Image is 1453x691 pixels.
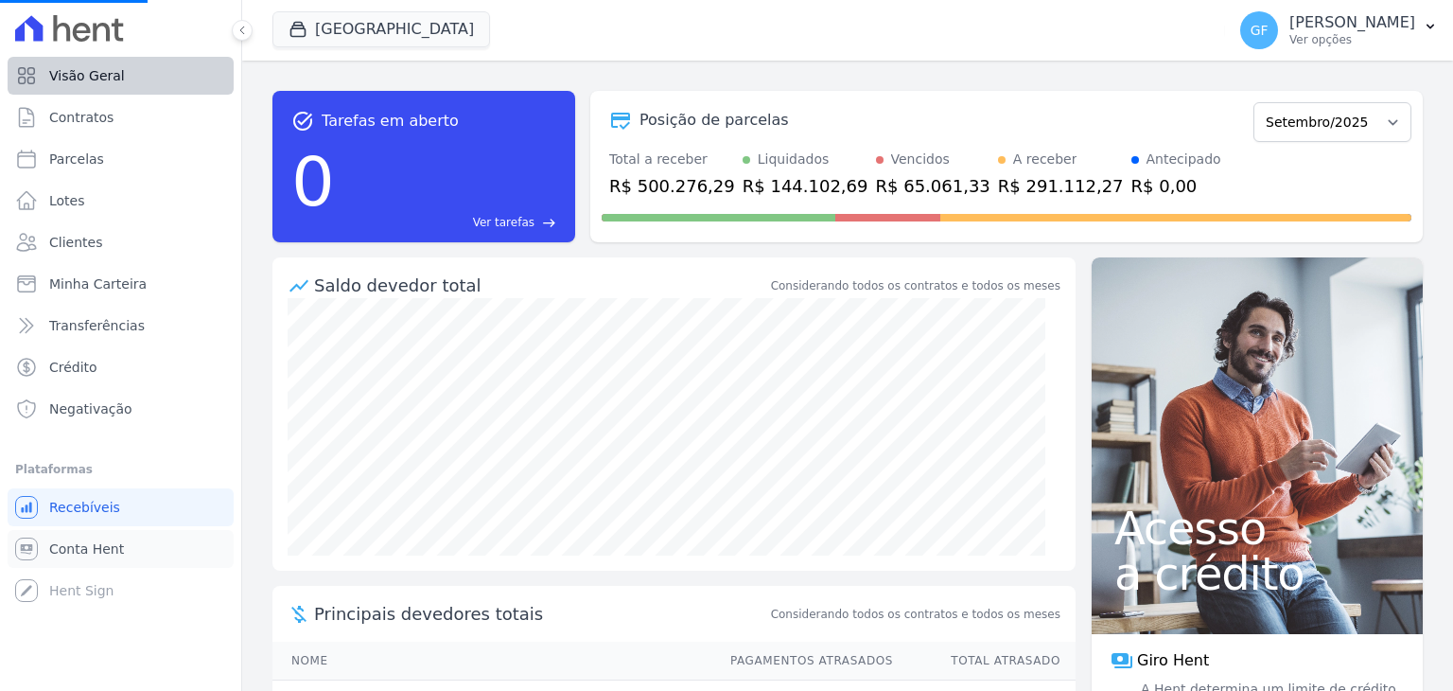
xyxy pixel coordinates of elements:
div: Vencidos [891,150,950,169]
a: Crédito [8,348,234,386]
a: Negativação [8,390,234,428]
span: task_alt [291,110,314,133]
a: Conta Hent [8,530,234,568]
div: R$ 0,00 [1131,173,1221,199]
div: Posição de parcelas [639,109,789,132]
a: Clientes [8,223,234,261]
span: Recebíveis [49,498,120,517]
span: Minha Carteira [49,275,147,293]
span: Principais devedores totais [314,601,767,627]
a: Lotes [8,182,234,220]
div: R$ 144.102,69 [743,173,868,199]
div: Antecipado [1147,150,1221,169]
a: Minha Carteira [8,265,234,303]
span: GF [1251,24,1269,37]
span: Lotes [49,191,85,210]
div: A receber [1013,150,1077,169]
button: [GEOGRAPHIC_DATA] [272,11,490,47]
div: Liquidados [758,150,830,169]
span: Transferências [49,316,145,335]
th: Total Atrasado [894,642,1076,681]
span: a crédito [1114,551,1400,596]
span: Conta Hent [49,540,124,558]
div: Total a receber [609,150,735,169]
div: 0 [291,133,335,231]
p: [PERSON_NAME] [1289,13,1415,32]
span: Considerando todos os contratos e todos os meses [771,606,1060,623]
span: Tarefas em aberto [322,110,459,133]
span: Visão Geral [49,66,125,85]
button: GF [PERSON_NAME] Ver opções [1225,4,1453,57]
a: Contratos [8,98,234,136]
div: Saldo devedor total [314,273,767,298]
span: Negativação [49,399,132,418]
span: Clientes [49,233,102,252]
a: Transferências [8,307,234,345]
span: Giro Hent [1137,649,1209,672]
th: Nome [272,642,712,681]
div: Plataformas [15,458,226,481]
th: Pagamentos Atrasados [712,642,894,681]
div: R$ 291.112,27 [998,173,1124,199]
a: Parcelas [8,140,234,178]
span: Ver tarefas [473,214,534,231]
a: Visão Geral [8,57,234,95]
span: Parcelas [49,150,104,168]
p: Ver opções [1289,32,1415,47]
a: Ver tarefas east [342,214,556,231]
div: R$ 500.276,29 [609,173,735,199]
div: R$ 65.061,33 [876,173,990,199]
span: east [542,216,556,230]
span: Crédito [49,358,97,377]
span: Acesso [1114,505,1400,551]
div: Considerando todos os contratos e todos os meses [771,277,1060,294]
a: Recebíveis [8,488,234,526]
span: Contratos [49,108,114,127]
